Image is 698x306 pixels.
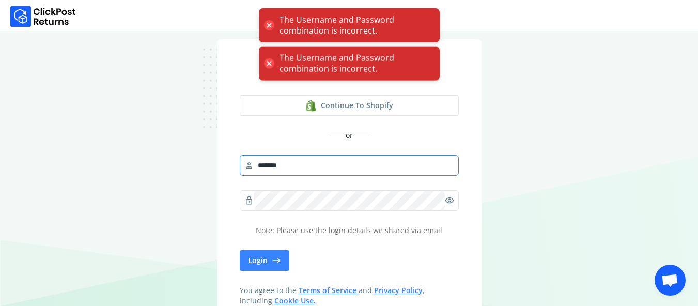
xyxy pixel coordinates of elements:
img: Logo [10,6,76,27]
span: east [272,253,281,268]
div: The Username and Password combination is incorrect. [280,53,429,74]
span: visibility [445,193,454,208]
a: shopify logoContinue to shopify [240,95,459,116]
div: or [240,130,459,141]
div: Login into account [240,58,459,76]
a: Cookie Use. [274,296,316,305]
button: Continue to shopify [240,95,459,116]
a: Open chat [655,265,686,296]
span: Continue to shopify [321,100,393,111]
button: Login east [240,250,289,271]
p: Note: Please use the login details we shared via email [240,225,459,236]
span: person [244,158,254,173]
span: You agree to the and , including [240,285,459,306]
div: The Username and Password combination is incorrect. [280,14,429,36]
a: Terms of Service [299,285,359,295]
img: shopify logo [305,100,317,112]
a: Privacy Policy [374,285,423,295]
span: lock [244,193,254,208]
